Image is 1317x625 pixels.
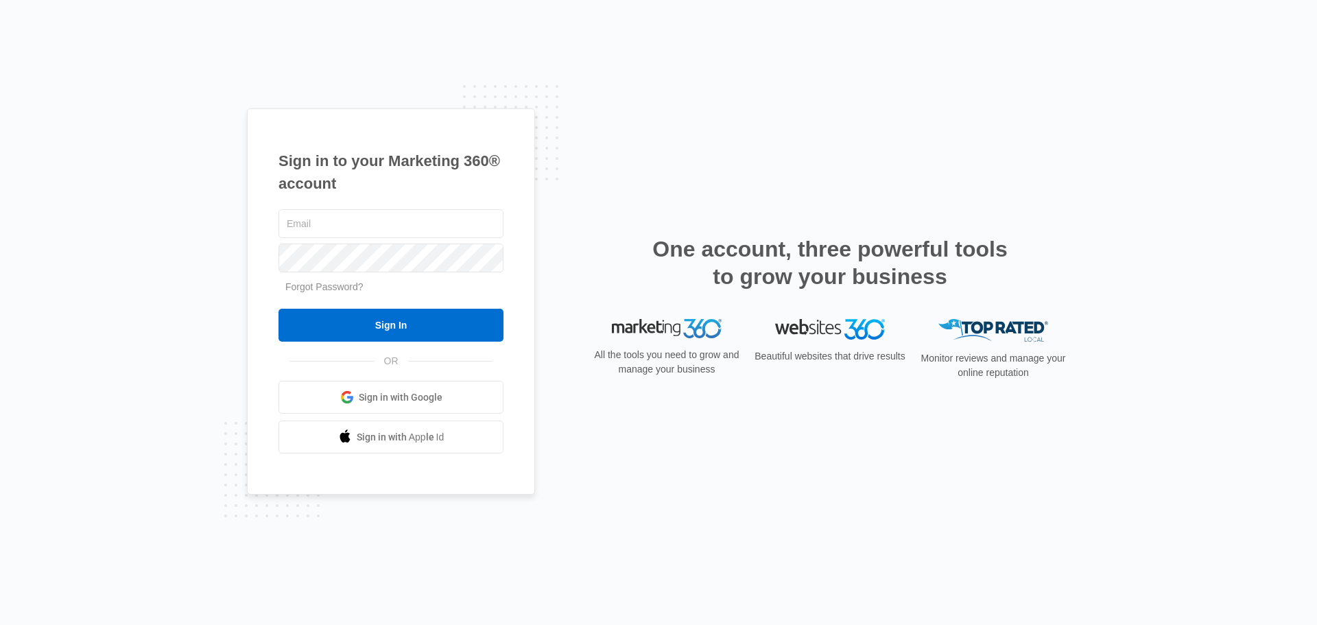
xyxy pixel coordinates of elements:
[278,209,503,238] input: Email
[278,421,503,453] a: Sign in with Apple Id
[278,150,503,195] h1: Sign in to your Marketing 360® account
[590,348,744,377] p: All the tools you need to grow and manage your business
[375,354,408,368] span: OR
[648,235,1012,290] h2: One account, three powerful tools to grow your business
[278,309,503,342] input: Sign In
[753,349,907,364] p: Beautiful websites that drive results
[938,319,1048,342] img: Top Rated Local
[359,390,442,405] span: Sign in with Google
[278,381,503,414] a: Sign in with Google
[916,351,1070,380] p: Monitor reviews and manage your online reputation
[612,319,722,338] img: Marketing 360
[357,430,444,445] span: Sign in with Apple Id
[775,319,885,339] img: Websites 360
[285,281,364,292] a: Forgot Password?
